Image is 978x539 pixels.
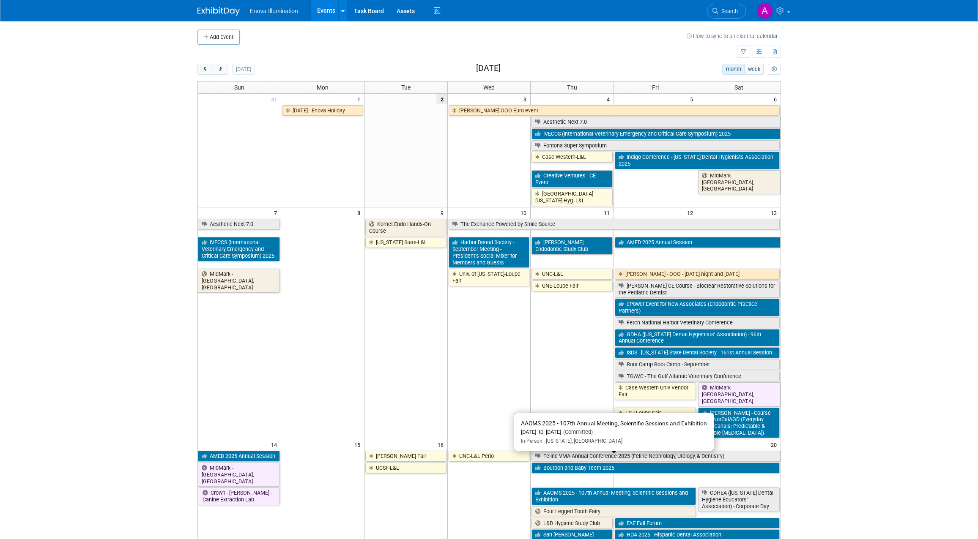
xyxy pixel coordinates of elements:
a: MidMark - [GEOGRAPHIC_DATA], [GEOGRAPHIC_DATA] [198,463,280,487]
a: L&D Hygiene Study Club [531,518,613,529]
span: 15 [353,439,364,450]
a: ePower Event for New Associates (Endodontic Practice Partners) [615,299,779,316]
a: [GEOGRAPHIC_DATA][US_STATE]-Hyg. L&L [531,188,613,206]
a: Feline VMA Annual Conference 2025 (Feline Nephrology, Urology, & Dentistry) [531,451,780,462]
div: [DATE] to [DATE] [521,429,707,436]
a: Fetch National Harbor Veterinary Conference [615,317,779,328]
span: 4 [606,94,614,104]
a: Harbor Dental Society - September Meeting - President’s Social Mixer for Members and Guests [449,237,530,268]
button: prev [197,64,213,75]
span: [US_STATE], [GEOGRAPHIC_DATA] [542,438,622,444]
a: MidMark - [GEOGRAPHIC_DATA], [GEOGRAPHIC_DATA] [698,170,780,194]
a: UNC-L&L [531,269,613,280]
span: Mon [317,84,329,91]
a: Search [707,4,746,19]
span: In-Person [521,438,542,444]
span: 12 [686,207,697,218]
span: 20 [770,439,781,450]
span: 10 [520,207,530,218]
a: Fontona Super Symposium [531,140,779,151]
a: ISDS - [US_STATE] State Dental Society - 161st Annual Session [615,347,779,358]
span: Sun [234,84,244,91]
a: Komet Endo Hands-On Course [365,219,447,236]
a: [DATE] - Enova Holiday [282,105,363,116]
span: Thu [567,84,577,91]
a: The Exchance Powered by Smile Source [449,219,780,230]
a: Aesthetic Next 7.0 [531,117,780,128]
a: Root Camp Boot Camp - September [615,359,779,370]
span: 7 [273,207,281,218]
a: MidMark - [GEOGRAPHIC_DATA], [GEOGRAPHIC_DATA] [198,269,280,293]
span: Fri [652,84,659,91]
a: AAOMS 2025 - 107th Annual Meeting, Scientific Sessions and Exhibition [531,487,696,505]
a: Four Legged Tooth Fairy [531,506,696,517]
a: TGAVC - The Gulf Atlantic Veterinary Conference [615,371,779,382]
button: next [213,64,228,75]
a: [PERSON_NAME] Endodontic Study Club [531,237,613,254]
span: 1 [356,94,364,104]
a: IVECCS (International Veterinary Emergency and Critical Care Symposium) 2025 [531,128,780,139]
a: Indigo Conference - [US_STATE] Dental Hygienists Association 2025 [615,152,779,169]
a: [PERSON_NAME] Fair [365,451,447,462]
a: Aesthetic Next 7.0 [198,219,280,230]
a: Creative Ventures - CE Event [531,170,613,188]
a: Crown - [PERSON_NAME] - Canine Extraction Lab [199,487,280,505]
span: (Committed) [561,429,593,435]
a: UNC-L&L Perio [449,451,530,462]
a: [PERSON_NAME] - OOO - [DATE] night and [DATE] [615,269,779,280]
a: FAE Fall Forum [615,518,779,529]
a: GDHA ([US_STATE] Dental Hygienists’ Association) - 96th Annual Conference [615,329,779,346]
span: 3 [523,94,530,104]
a: Case Western Univ-Vendor Fair [615,382,696,400]
h2: [DATE] [476,64,501,73]
i: Personalize Calendar [772,67,777,72]
span: 14 [270,439,281,450]
a: [US_STATE] State-L&L [365,237,447,248]
a: [PERSON_NAME] CE Course - Bioclear Restorative Solutions for the Pediatric Dentist [615,280,779,298]
span: 16 [437,439,447,450]
a: MidMark - [GEOGRAPHIC_DATA], [GEOGRAPHIC_DATA] [698,382,780,406]
span: Sat [734,84,743,91]
a: [PERSON_NAME] - Course with NorCalAGD (Everyday Root Canals: Predictable & Reliable [MEDICAL_DATA]) [698,408,779,438]
span: Enova Illumination [250,8,298,14]
img: ExhibitDay [197,7,240,16]
button: myCustomButton [768,64,781,75]
a: IVECCS (International Veterinary Emergency and Critical Care Symposium) 2025 [198,237,280,261]
button: [DATE] [232,64,255,75]
a: UNE-Loupe Fair [531,280,613,291]
span: 2 [436,94,447,104]
span: 31 [270,94,281,104]
a: [PERSON_NAME] OOO Euro event [449,105,780,116]
a: Univ. of [US_STATE]-Loupe Fair [449,269,530,286]
span: Wed [483,84,495,91]
span: 6 [773,94,781,104]
a: Case Western-L&L [531,152,613,163]
span: 13 [770,207,781,218]
a: UCSF-L&L [365,463,447,474]
span: 8 [356,207,364,218]
img: Abby Nelson [757,3,773,19]
span: 11 [603,207,614,218]
a: Bourbon and Baby Teeth 2025 [531,463,779,474]
a: LSU-Loupe Fair [615,408,696,419]
a: AMED 2025 Annual Session [615,237,780,248]
button: week [744,64,764,75]
button: Add Event [197,30,240,45]
span: Tue [401,84,411,91]
span: 5 [689,94,697,104]
span: Search [718,8,738,14]
a: How to sync to an external calendar... [687,33,781,39]
a: CDHEA ([US_STATE] Dental Hygiene Educators’ Association) - Corporate Day [698,487,779,512]
a: AMED 2025 Annual Session [198,451,280,462]
span: 9 [440,207,447,218]
button: month [722,64,745,75]
span: AAOMS 2025 - 107th Annual Meeting, Scientific Sessions and Exhibition [521,420,707,427]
